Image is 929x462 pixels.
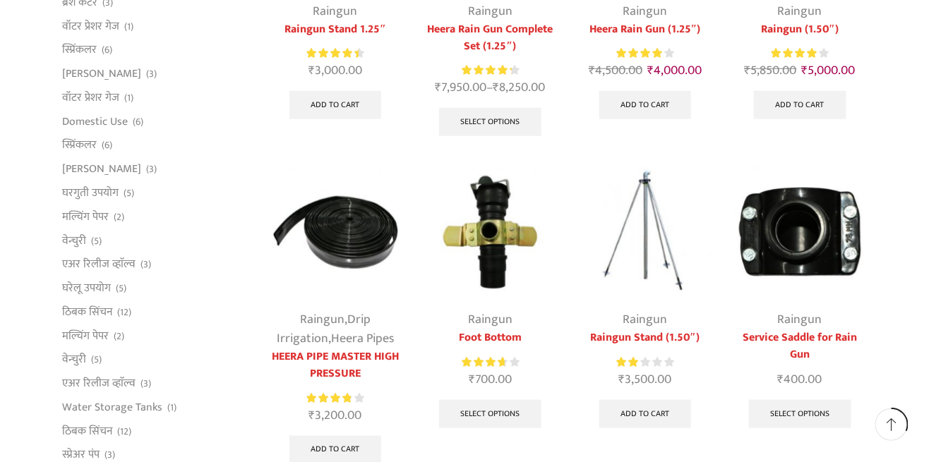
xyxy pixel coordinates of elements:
span: ₹ [589,60,595,81]
div: Rated 4.00 out of 5 [772,46,829,61]
bdi: 3,500.00 [618,369,671,390]
span: ₹ [618,369,625,390]
bdi: 400.00 [778,369,822,390]
a: एअर रिलीज व्हाॅल्व [62,372,136,396]
a: Drip Irrigation [277,309,371,349]
a: वेन्चुरी [62,348,86,372]
a: Select options for “Service Saddle for Rain Gun” [749,400,852,428]
a: Raingun [778,309,822,330]
a: Raingun [300,309,344,330]
span: (6) [102,138,112,152]
a: वेन्चुरी [62,229,86,253]
a: Raingun (1.50″) [733,21,867,38]
span: (6) [133,115,143,129]
a: Raingun [778,1,822,22]
img: Rain Gun Stand 1.5 [578,166,712,299]
span: ₹ [436,77,442,98]
a: Domestic Use [62,109,128,133]
span: (3) [146,67,157,81]
span: Rated out of 5 [616,355,639,370]
div: Rated 4.00 out of 5 [616,46,673,61]
bdi: 4,000.00 [647,60,702,81]
span: (3) [140,257,151,272]
a: वॉटर प्रेशर गेज [62,14,119,38]
a: वॉटर प्रेशर गेज [62,85,119,109]
a: एअर रिलीज व्हाॅल्व [62,253,136,276]
a: Raingun [313,1,358,22]
a: Heera Rain Gun Complete Set (1.25″) [424,21,557,55]
span: ₹ [647,60,654,81]
span: ₹ [778,369,784,390]
span: (3) [146,162,157,176]
a: Add to cart: “Raingun Stand (1.50")” [599,400,692,428]
span: (5) [91,353,102,367]
span: ₹ [469,369,475,390]
a: Heera Rain Gun (1.25″) [578,21,712,38]
a: ठिबक सिंचन [62,300,112,324]
div: Rated 4.50 out of 5 [307,46,364,61]
span: ₹ [745,60,751,81]
div: Rated 2.00 out of 5 [616,355,673,370]
bdi: 700.00 [469,369,512,390]
a: Raingun Stand 1.25″ [269,21,402,38]
a: Foot Bottom [424,329,557,346]
span: – [424,78,557,97]
span: Rated out of 5 [307,391,352,406]
span: (5) [116,281,126,296]
a: Select options for “Foot Bottom” [439,400,542,428]
bdi: 4,500.00 [589,60,642,81]
img: Foot Bottom [424,166,557,299]
span: ₹ [308,60,315,81]
a: घरगुती उपयोग [62,181,119,205]
div: Rated 3.75 out of 5 [462,355,519,370]
a: घरेलू उपयोग [62,276,111,300]
a: Add to cart: “Raingun (1.50")” [754,91,846,119]
span: Rated out of 5 [462,63,512,78]
a: Heera Pipes [331,328,394,349]
span: ₹ [802,60,808,81]
a: मल्चिंग पेपर [62,205,109,229]
span: Rated out of 5 [462,355,505,370]
span: (5) [91,234,102,248]
span: (1) [124,20,133,34]
img: Service Saddle For Rain Gun [733,166,867,299]
bdi: 5,850.00 [745,60,797,81]
a: Raingun Stand (1.50″) [578,329,712,346]
a: Water Storage Tanks [62,396,162,420]
a: स्प्रिंकलर [62,133,97,157]
a: Service Saddle for Rain Gun [733,329,867,363]
a: Raingun [623,309,667,330]
span: (3) [140,377,151,391]
div: Rated 3.86 out of 5 [307,391,364,406]
a: Raingun [468,1,513,22]
a: Raingun [468,309,513,330]
a: Raingun [623,1,667,22]
span: (12) [117,425,131,439]
span: (2) [114,210,124,224]
span: (6) [102,43,112,57]
a: [PERSON_NAME] [62,157,141,181]
span: (12) [117,305,131,320]
span: ₹ [309,405,316,426]
a: स्प्रिंकलर [62,38,97,62]
span: Rated out of 5 [616,46,662,61]
span: (5) [124,186,134,200]
bdi: 5,000.00 [802,60,856,81]
span: (2) [114,329,124,344]
bdi: 7,950.00 [436,77,487,98]
bdi: 8,250.00 [493,77,546,98]
span: ₹ [493,77,500,98]
a: Add to cart: “Heera Rain Gun (1.25")” [599,91,692,119]
bdi: 3,200.00 [309,405,362,426]
a: मल्चिंग पेपर [62,324,109,348]
span: (1) [124,91,133,105]
a: ठिबक सिंचन [62,419,112,443]
bdi: 3,000.00 [308,60,362,81]
a: [PERSON_NAME] [62,62,141,86]
div: Rated 4.38 out of 5 [462,63,519,78]
span: Rated out of 5 [307,46,359,61]
a: Select options for “Heera Rain Gun Complete Set (1.25")” [439,108,542,136]
img: Heera Flex Pipe [269,166,402,299]
span: (1) [167,401,176,415]
a: Add to cart: “Raingun Stand 1.25"” [289,91,382,119]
